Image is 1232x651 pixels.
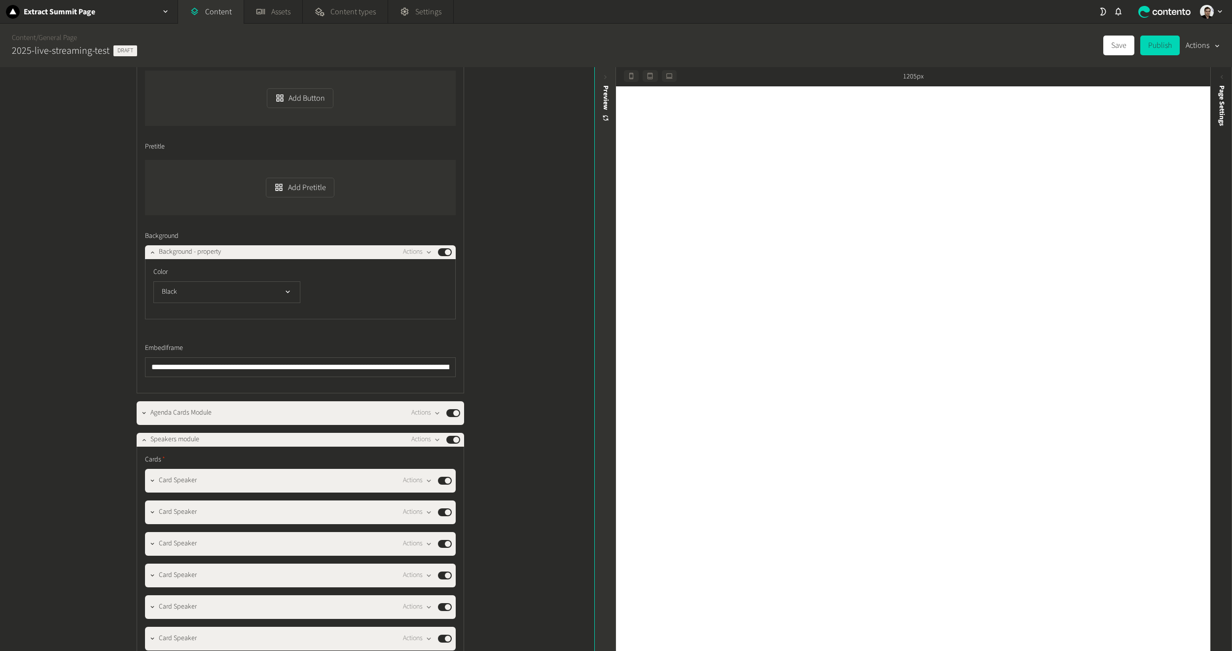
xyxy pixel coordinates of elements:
a: General Page [38,33,77,43]
button: Actions [1186,36,1220,55]
span: Cards [145,455,165,465]
button: Actions [403,506,432,518]
span: Agenda Cards Module [150,408,212,418]
span: Pretitle [145,142,165,152]
span: EmbedIframe [145,343,183,353]
span: Card Speaker [159,633,197,644]
button: Actions [403,246,432,258]
span: Speakers module [150,434,199,445]
button: Actions [411,407,440,419]
img: Extract Summit Page [6,5,20,19]
button: Actions [403,475,432,487]
span: Page Settings [1217,85,1227,126]
button: Actions [403,633,432,645]
h2: 2025-live-streaming-test [12,43,109,58]
span: Card Speaker [159,475,197,486]
button: Actions [411,434,440,446]
span: Draft [113,45,137,56]
span: 1205px [903,72,924,82]
button: Add Pretitle [266,178,334,197]
button: Actions [403,601,432,613]
span: Content types [330,6,376,18]
span: Background [145,231,179,241]
button: Black [153,281,300,303]
button: Actions [403,538,432,550]
button: Actions [403,570,432,581]
button: Save [1103,36,1134,55]
a: Content [12,33,36,43]
span: Settings [415,6,441,18]
span: Card Speaker [159,570,197,580]
button: Add Button [267,88,333,108]
h2: Extract Summit Page [24,6,95,18]
span: Card Speaker [159,602,197,612]
span: Card Speaker [159,538,197,549]
span: Background - property [159,247,221,257]
img: Vinicius Machado [1200,5,1214,19]
button: Publish [1140,36,1180,55]
span: / [36,33,38,43]
span: Card Speaker [159,507,197,517]
div: Preview [601,85,611,122]
span: Color [153,267,168,277]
